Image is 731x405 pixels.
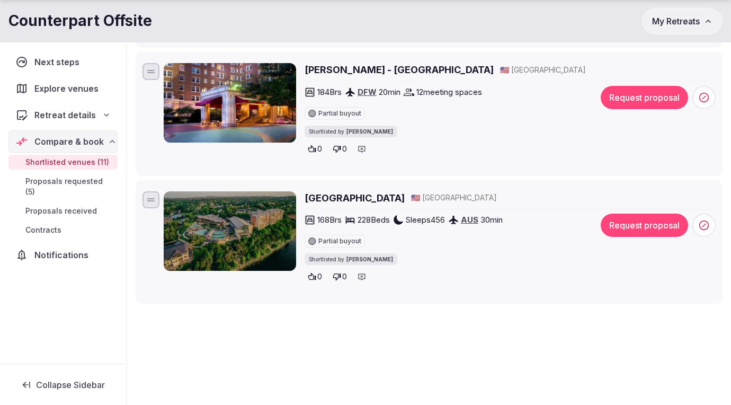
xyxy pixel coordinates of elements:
span: 🇺🇸 [500,65,509,74]
a: Notifications [8,244,118,266]
a: AUS [461,215,478,225]
a: Contracts [8,223,118,237]
button: My Retreats [642,8,723,34]
span: Collapse Sidebar [36,380,105,390]
a: Shortlisted venues (11) [8,155,118,170]
span: Partial buyout [318,238,361,244]
button: 🇺🇸 [500,65,509,75]
a: Next steps [8,51,118,73]
span: Notifications [34,249,93,261]
img: Warwick Melrose - Dallas [164,63,296,143]
span: [PERSON_NAME] [346,128,393,135]
span: My Retreats [652,16,700,27]
span: 0 [317,271,322,282]
span: 228 Beds [358,214,390,225]
button: 0 [329,269,350,284]
span: 30 min [480,214,503,225]
span: 🇺🇸 [411,193,420,202]
span: 20 min [379,86,400,98]
span: 0 [317,144,322,154]
img: Lakeway Resort and Spa [164,191,296,271]
span: 184 Brs [317,86,342,98]
span: [GEOGRAPHIC_DATA] [511,65,586,75]
span: 12 meeting spaces [416,86,482,98]
span: Contracts [25,225,61,235]
span: 168 Brs [317,214,342,225]
button: 🇺🇸 [411,192,420,203]
a: Proposals received [8,204,118,218]
button: 0 [329,142,350,156]
a: [PERSON_NAME] - [GEOGRAPHIC_DATA] [305,63,494,76]
a: Proposals requested (5) [8,174,118,199]
span: [GEOGRAPHIC_DATA] [422,192,497,203]
span: Next steps [34,56,84,68]
span: 0 [342,144,347,154]
span: Partial buyout [318,110,361,117]
h1: Counterpart Offsite [8,11,152,31]
span: Compare & book [34,135,104,148]
a: Explore venues [8,77,118,100]
span: [PERSON_NAME] [346,256,393,263]
button: Collapse Sidebar [8,373,118,397]
a: DFW [358,87,377,97]
div: Shortlisted by [305,126,397,137]
a: [GEOGRAPHIC_DATA] [305,191,405,205]
span: 0 [342,271,347,282]
button: 0 [305,142,325,156]
button: Request proposal [601,86,688,109]
span: Shortlisted venues (11) [25,157,109,168]
span: Retreat details [34,109,96,121]
div: Shortlisted by [305,253,397,265]
span: Proposals requested (5) [25,176,113,197]
span: Explore venues [34,82,103,95]
span: Proposals received [25,206,97,216]
button: 0 [305,269,325,284]
span: Sleeps 456 [406,214,445,225]
button: Request proposal [601,214,688,237]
